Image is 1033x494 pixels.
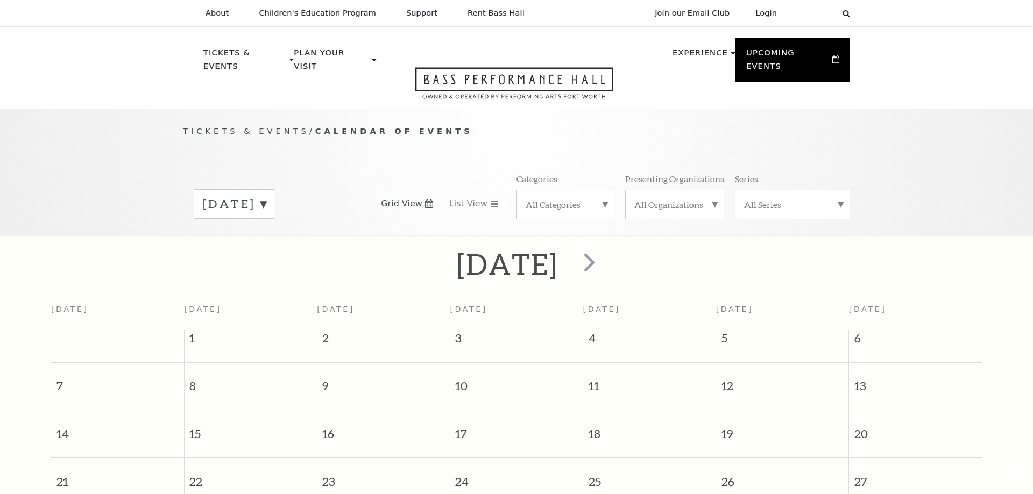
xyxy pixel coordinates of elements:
[450,305,487,313] span: [DATE]
[716,410,848,447] span: 19
[583,363,716,400] span: 11
[203,46,287,79] p: Tickets & Events
[317,410,450,447] span: 16
[716,330,848,352] span: 5
[583,410,716,447] span: 18
[184,305,222,313] span: [DATE]
[516,173,557,184] p: Categories
[716,305,754,313] span: [DATE]
[450,410,583,447] span: 17
[185,410,317,447] span: 15
[735,173,758,184] p: Series
[849,363,982,400] span: 13
[634,199,715,210] label: All Organizations
[849,305,887,313] span: [DATE]
[450,363,583,400] span: 10
[183,125,850,138] p: /
[849,330,982,352] span: 6
[744,199,841,210] label: All Series
[51,363,184,400] span: 7
[569,245,608,283] button: next
[51,298,184,330] th: [DATE]
[315,126,473,135] span: Calendar of Events
[457,247,558,281] h2: [DATE]
[185,330,317,352] span: 1
[206,9,229,18] p: About
[294,46,369,79] p: Plan Your Visit
[716,363,848,400] span: 12
[583,330,716,352] span: 4
[317,363,450,400] span: 9
[625,173,724,184] p: Presenting Organizations
[317,305,355,313] span: [DATE]
[583,305,621,313] span: [DATE]
[849,410,982,447] span: 20
[450,330,583,352] span: 3
[794,8,832,18] select: Select:
[381,198,422,210] span: Grid View
[183,126,309,135] span: Tickets & Events
[51,410,184,447] span: 14
[673,46,728,66] p: Experience
[746,46,830,79] p: Upcoming Events
[468,9,525,18] p: Rent Bass Hall
[185,363,317,400] span: 8
[406,9,437,18] p: Support
[203,196,266,212] label: [DATE]
[526,199,605,210] label: All Categories
[259,9,376,18] p: Children's Education Program
[317,330,450,352] span: 2
[449,198,487,210] span: List View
